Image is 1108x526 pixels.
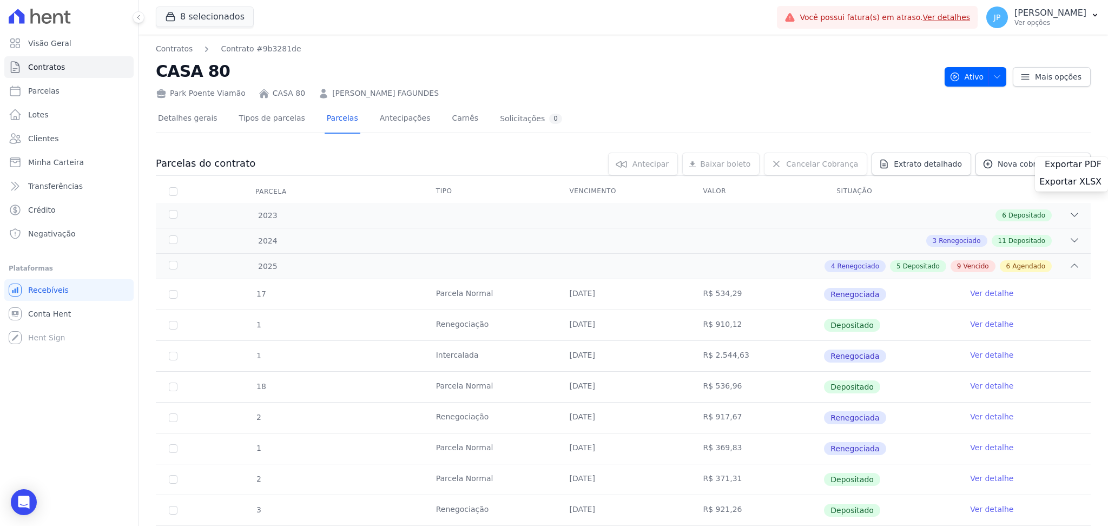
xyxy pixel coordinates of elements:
[28,38,71,49] span: Visão Geral
[156,88,246,99] div: Park Poente Viamão
[423,372,557,402] td: Parcela Normal
[690,403,823,433] td: R$ 917,67
[255,444,261,452] span: 1
[169,321,177,330] input: Só é possível selecionar pagamentos em aberto
[1014,8,1086,18] p: [PERSON_NAME]
[325,105,360,134] a: Parcelas
[945,67,1007,87] button: Ativo
[975,153,1091,175] a: Nova cobrança avulsa
[450,105,480,134] a: Carnês
[970,350,1013,360] a: Ver detalhe
[169,413,177,422] input: Só é possível selecionar pagamentos em aberto
[690,495,823,525] td: R$ 921,26
[4,104,134,126] a: Lotes
[423,310,557,340] td: Renegociação
[963,261,988,271] span: Vencido
[4,80,134,102] a: Parcelas
[423,495,557,525] td: Renegociação
[156,43,936,55] nav: Breadcrumb
[423,464,557,495] td: Parcela Normal
[970,319,1013,330] a: Ver detalhe
[1039,176,1104,189] a: Exportar XLSX
[255,413,261,422] span: 2
[1039,176,1102,187] span: Exportar XLSX
[831,261,835,271] span: 4
[824,504,880,517] span: Depositado
[4,223,134,245] a: Negativação
[28,109,49,120] span: Lotes
[423,180,557,203] th: Tipo
[970,380,1013,391] a: Ver detalhe
[423,341,557,371] td: Intercalada
[28,205,56,215] span: Crédito
[824,350,886,363] span: Renegociada
[4,56,134,78] a: Contratos
[9,262,129,275] div: Plataformas
[258,235,278,247] span: 2024
[242,181,300,202] div: Parcela
[423,403,557,433] td: Renegociação
[156,59,936,83] h2: CASA 80
[4,32,134,54] a: Visão Geral
[169,383,177,391] input: Só é possível selecionar pagamentos em aberto
[994,14,1001,21] span: JP
[4,175,134,197] a: Transferências
[169,352,177,360] input: Só é possível selecionar pagamentos em aberto
[258,261,278,272] span: 2025
[332,88,439,99] a: [PERSON_NAME] FAGUNDES
[4,303,134,325] a: Conta Hent
[690,310,823,340] td: R$ 910,12
[500,114,562,124] div: Solicitações
[837,261,879,271] span: Renegociado
[258,210,278,221] span: 2023
[28,157,84,168] span: Minha Carteira
[824,380,880,393] span: Depositado
[255,382,266,391] span: 18
[894,159,962,169] span: Extrato detalhado
[557,341,690,371] td: [DATE]
[169,444,177,453] input: Só é possível selecionar pagamentos em aberto
[156,157,255,170] h3: Parcelas do contrato
[823,180,957,203] th: Situação
[221,43,301,55] a: Contrato #9b3281de
[557,279,690,310] td: [DATE]
[255,290,266,298] span: 17
[800,12,970,23] span: Você possui fatura(s) em atraso.
[903,261,940,271] span: Depositado
[557,180,690,203] th: Vencimento
[557,310,690,340] td: [DATE]
[978,2,1108,32] button: JP [PERSON_NAME] Ver opções
[1002,211,1006,220] span: 6
[4,128,134,149] a: Clientes
[824,411,886,424] span: Renegociada
[28,62,65,73] span: Contratos
[824,288,886,301] span: Renegociada
[949,67,984,87] span: Ativo
[4,152,134,173] a: Minha Carteira
[4,279,134,301] a: Recebíveis
[896,261,901,271] span: 5
[970,442,1013,453] a: Ver detalhe
[11,489,37,515] div: Open Intercom Messenger
[1006,261,1011,271] span: 6
[970,504,1013,515] a: Ver detalhe
[156,105,220,134] a: Detalhes gerais
[169,475,177,484] input: Só é possível selecionar pagamentos em aberto
[998,159,1081,169] span: Nova cobrança avulsa
[970,288,1013,299] a: Ver detalhe
[378,105,433,134] a: Antecipações
[557,372,690,402] td: [DATE]
[549,114,562,124] div: 0
[28,308,71,319] span: Conta Hent
[957,261,961,271] span: 9
[923,13,971,22] a: Ver detalhes
[169,290,177,299] input: Só é possível selecionar pagamentos em aberto
[4,199,134,221] a: Crédito
[237,105,307,134] a: Tipos de parcelas
[255,505,261,514] span: 3
[28,86,60,96] span: Parcelas
[169,506,177,515] input: Só é possível selecionar pagamentos em aberto
[28,133,58,144] span: Clientes
[1013,67,1091,87] a: Mais opções
[690,464,823,495] td: R$ 371,31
